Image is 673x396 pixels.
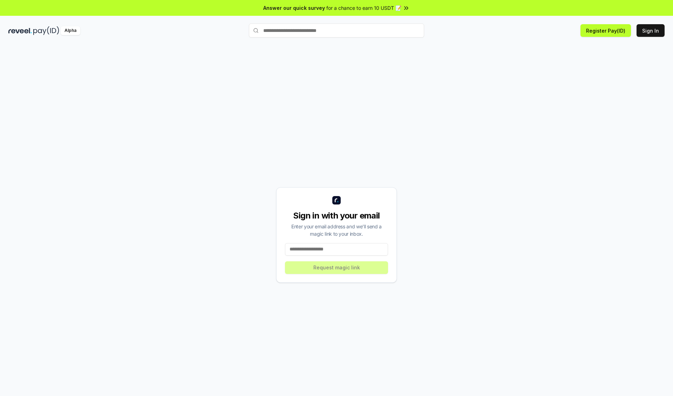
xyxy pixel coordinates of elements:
button: Register Pay(ID) [580,24,631,37]
img: logo_small [332,196,341,204]
div: Enter your email address and we’ll send a magic link to your inbox. [285,223,388,237]
button: Sign In [637,24,665,37]
img: pay_id [33,26,59,35]
div: Alpha [61,26,80,35]
span: Answer our quick survey [263,4,325,12]
div: Sign in with your email [285,210,388,221]
img: reveel_dark [8,26,32,35]
span: for a chance to earn 10 USDT 📝 [326,4,401,12]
